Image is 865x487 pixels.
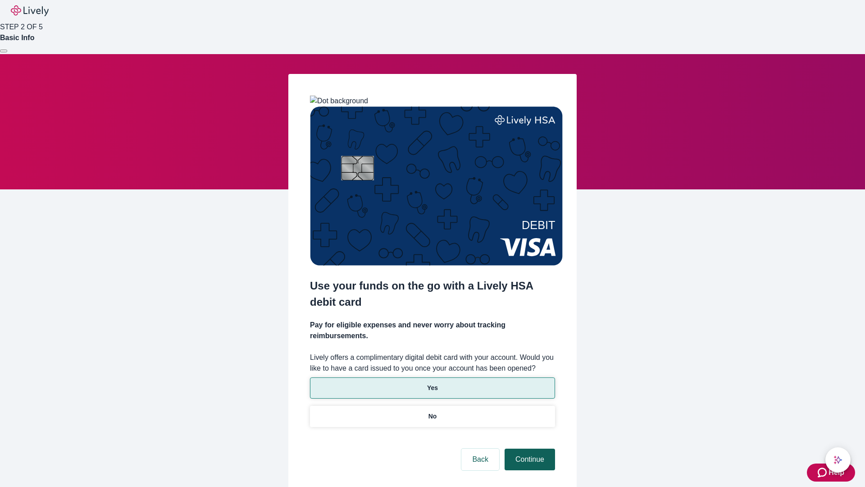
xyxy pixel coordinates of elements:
p: Yes [427,383,438,393]
svg: Zendesk support icon [818,467,829,478]
button: Continue [505,449,555,470]
span: Help [829,467,844,478]
img: Debit card [310,106,563,266]
button: Back [461,449,499,470]
svg: Lively AI Assistant [833,455,842,464]
label: Lively offers a complimentary digital debit card with your account. Would you like to have a card... [310,352,555,374]
p: No [428,412,437,421]
button: Yes [310,377,555,399]
button: No [310,406,555,427]
button: chat [825,447,851,473]
img: Dot background [310,96,368,106]
h2: Use your funds on the go with a Lively HSA debit card [310,278,555,310]
img: Lively [11,5,49,16]
h4: Pay for eligible expenses and never worry about tracking reimbursements. [310,320,555,341]
button: Zendesk support iconHelp [807,464,855,482]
